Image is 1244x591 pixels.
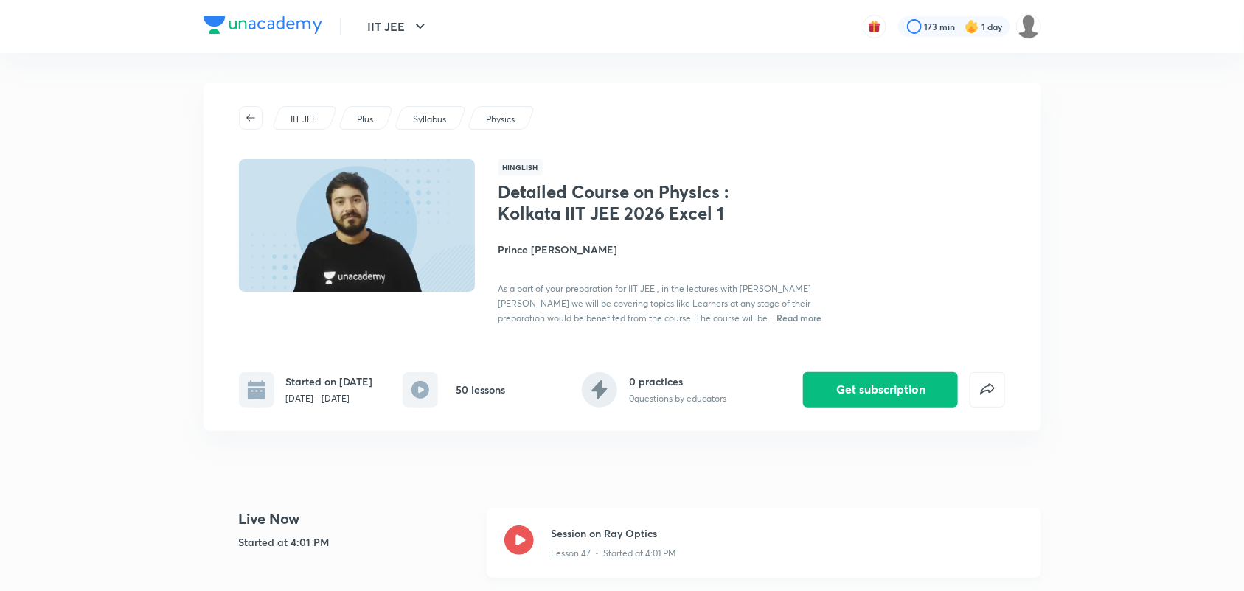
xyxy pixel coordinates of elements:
[486,113,515,126] p: Physics
[357,113,373,126] p: Plus
[291,113,317,126] p: IIT JEE
[970,372,1005,408] button: false
[552,525,1024,541] h3: Session on Ray Optics
[629,374,726,389] h6: 0 practices
[239,508,475,530] h4: Live Now
[236,158,476,293] img: Thumbnail
[456,382,505,397] h6: 50 lessons
[239,534,475,550] h5: Started at 4:01 PM
[413,113,446,126] p: Syllabus
[552,547,677,560] p: Lesson 47 • Started at 4:01 PM
[359,12,438,41] button: IIT JEE
[498,159,543,175] span: Hinglish
[965,19,979,34] img: streak
[868,20,881,33] img: avatar
[498,242,829,257] h4: Prince [PERSON_NAME]
[777,312,822,324] span: Read more
[286,392,373,405] p: [DATE] - [DATE]
[498,181,740,224] h1: Detailed Course on Physics : Kolkata IIT JEE 2026 Excel 1
[410,113,448,126] a: Syllabus
[863,15,886,38] button: avatar
[629,392,726,405] p: 0 questions by educators
[286,374,373,389] h6: Started on [DATE]
[483,113,517,126] a: Physics
[354,113,375,126] a: Plus
[803,372,958,408] button: Get subscription
[1016,14,1041,39] img: Sudipta Bose
[288,113,319,126] a: IIT JEE
[204,16,322,38] a: Company Logo
[204,16,322,34] img: Company Logo
[498,283,812,324] span: As a part of your preparation for IIT JEE , in the lectures with [PERSON_NAME] [PERSON_NAME] we w...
